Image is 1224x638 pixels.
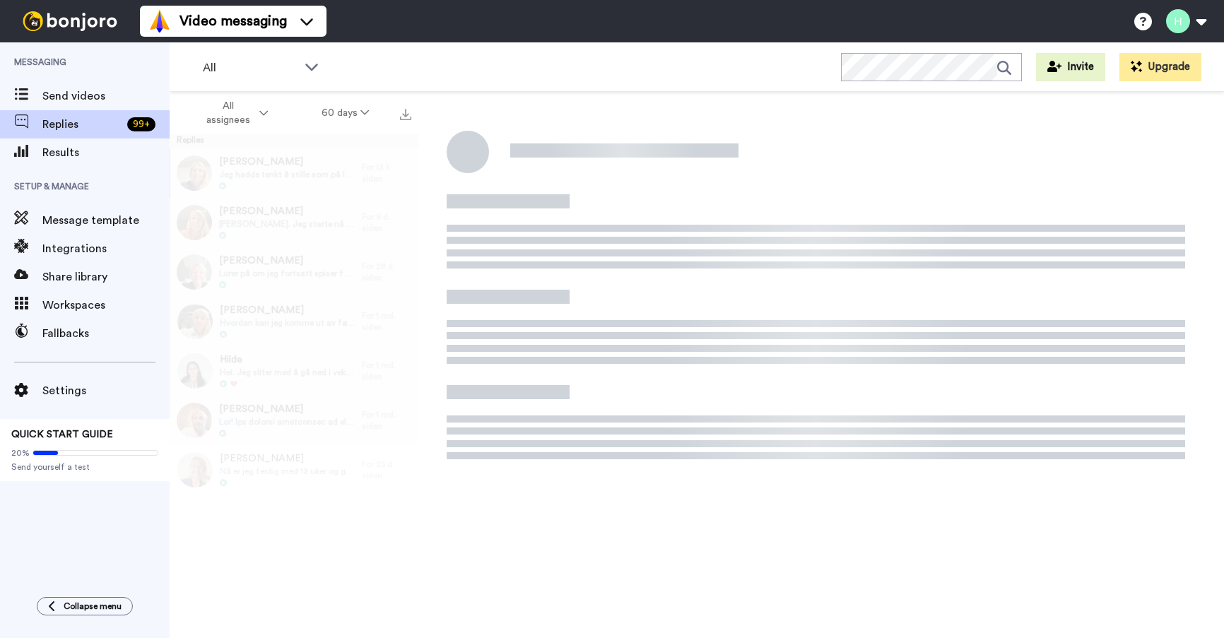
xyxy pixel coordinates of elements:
img: bd50329a-f9ff-41eb-9334-8a8653b755d2-thumb.jpg [177,353,213,389]
span: Workspaces [42,297,170,314]
span: QUICK START GUIDE [11,430,113,439]
a: [PERSON_NAME]Jeg hadde tenkt å stille som på livesending om sabotøren , men var redd det var for ... [170,148,418,198]
div: 99 + [127,117,155,131]
div: For 1 md. siden [362,409,411,432]
img: bj-logo-header-white.svg [17,11,123,31]
span: Fallbacks [42,325,170,342]
img: vm-color.svg [148,10,171,33]
a: [PERSON_NAME]Hvordan kan jeg komme ut av følelsesstyrt overspising? Her føler jeg ikke 1% tilnærm... [170,297,418,346]
span: Collapse menu [64,601,122,612]
button: Invite [1036,53,1105,81]
span: Lor! Ips dolorsi ametconsec ad elitsed doe temp incid utlab, et dol/ magn ali eni admi venia. Qui... [219,416,355,427]
span: Settings [42,382,170,399]
button: 60 days [295,100,396,126]
span: 20% [11,447,30,459]
a: [PERSON_NAME]Lurer på om jeg fortsatt spiser for mye, eller feil siden jeg er på samme vekt igjen... [170,247,418,297]
button: Collapse menu [37,597,133,615]
span: Hilde [220,353,355,367]
span: All assignees [199,99,257,127]
span: [PERSON_NAME]. Jeg starte nå ordentlig mandag den 1.9. I ferietiden har vart litt opptatt allered... [219,218,355,230]
span: Lurer på om jeg fortsatt spiser for mye, eller feil siden jeg er på samme vekt igjen etter 5 uker... [219,268,355,279]
span: Hvordan kan jeg komme ut av følelsesstyrt overspising? Her føler jeg ikke 1% tilnærmingen hjelper... [220,317,355,329]
span: [PERSON_NAME] [219,204,355,218]
a: [PERSON_NAME]Nå er jeg ferdig med 12 uker og gleder meg til veien videre. Imponert over oppfølgin... [170,445,418,495]
span: Jeg hadde tenkt å stille som på livesending om sabotøren , men var redd det var for personlig. Sa... [219,169,355,180]
span: Results [42,144,170,161]
a: [PERSON_NAME]Lor! Ips dolorsi ametconsec ad elitsed doe temp incid utlab, et dol/ magn ali eni ad... [170,396,418,445]
img: export.svg [400,109,411,120]
img: ac54f2b1-c27a-4c68-83f0-2896593fab11-thumb.jpg [177,205,212,240]
a: [PERSON_NAME][PERSON_NAME]. Jeg starte nå ordentlig mandag den 1.9. I ferietiden har vart litt op... [170,198,418,247]
span: Nå er jeg ferdig med 12 uker og gleder meg til veien videre. Imponert over oppfølging dere gir. E... [220,466,355,477]
span: [PERSON_NAME] [220,451,355,466]
span: All [203,59,298,76]
div: For 1 md. siden [362,360,411,382]
span: Integrations [42,240,170,257]
div: For 25 d. siden [362,459,411,481]
span: [PERSON_NAME] [219,402,355,416]
div: For 28 d. siden [362,261,411,283]
button: All assignees [172,93,295,133]
span: Hei. Jeg sliter med å gå ned i vekt. Snart ferdig med 12 ukers programmet. Veide megbidag hsr jeg... [220,367,355,378]
img: 161e49fe-c2de-4cd6-b0ca-8b137861401c-thumb.jpg [177,403,212,438]
span: Send yourself a test [11,461,158,473]
img: 22d95490-30ed-4a96-badd-150d6dcbfa86-thumb.jpg [177,304,213,339]
div: For 6 d. siden [362,211,411,234]
a: HildeHei. Jeg sliter med å gå ned i vekt. Snart ferdig med 12 ukers programmet. Veide megbidag hs... [170,346,418,396]
span: Video messaging [180,11,287,31]
div: For 13 t siden [362,162,411,184]
div: For 1 md. siden [362,310,411,333]
span: Replies [42,116,122,133]
span: Message template [42,212,170,229]
img: f6615053-6e87-45bb-bdec-3c8a31bfb07b-thumb.jpg [177,155,212,191]
img: 137395c5-d630-4df1-ac79-42bc423b49b6-thumb.jpg [177,452,213,488]
button: Upgrade [1119,53,1201,81]
span: [PERSON_NAME] [220,303,355,317]
span: Share library [42,268,170,285]
button: Export all results that match these filters now. [396,102,416,124]
span: [PERSON_NAME] [219,254,355,268]
div: Replies [170,134,418,148]
img: e2f23f8d-fee3-4e0a-9d01-5b3e5aed637a-thumb.jpg [177,254,212,290]
span: [PERSON_NAME] [219,155,355,169]
span: Send videos [42,88,170,105]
